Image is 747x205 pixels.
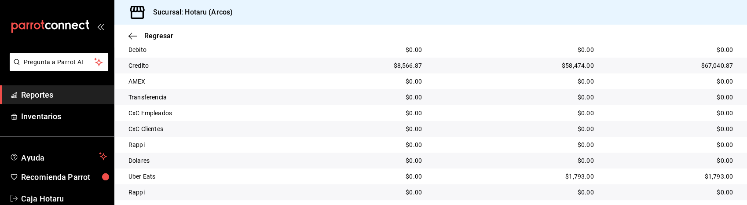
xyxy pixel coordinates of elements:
span: Recomienda Parrot [21,171,107,183]
div: $0.00 [319,109,422,117]
div: $0.00 [608,109,733,117]
div: Transferencia [128,93,305,102]
div: $0.00 [436,45,594,54]
div: $58,474.00 [436,61,594,70]
div: $0.00 [608,77,733,86]
div: $0.00 [608,140,733,149]
span: Pregunta a Parrot AI [24,58,95,67]
div: Debito [128,45,305,54]
div: AMEX [128,77,305,86]
button: open_drawer_menu [97,23,104,30]
div: $0.00 [608,124,733,133]
div: CxC Clientes [128,124,305,133]
div: $0.00 [436,156,594,165]
div: $0.00 [436,188,594,197]
button: Regresar [128,32,173,40]
div: $1,793.00 [436,172,594,181]
div: $0.00 [608,93,733,102]
div: Dolares [128,156,305,165]
h3: Sucursal: Hotaru (Arcos) [146,7,233,18]
div: Credito [128,61,305,70]
div: $0.00 [436,140,594,149]
div: $0.00 [319,172,422,181]
button: Pregunta a Parrot AI [10,53,108,71]
div: $0.00 [436,93,594,102]
span: Regresar [144,32,173,40]
span: Ayuda [21,151,95,161]
span: Caja Hotaru [21,193,107,205]
div: $0.00 [319,140,422,149]
div: $0.00 [319,156,422,165]
span: Reportes [21,89,107,101]
div: Uber Eats [128,172,305,181]
div: $1,793.00 [608,172,733,181]
div: $0.00 [608,156,733,165]
div: CxC Empleados [128,109,305,117]
a: Pregunta a Parrot AI [6,64,108,73]
div: $0.00 [436,77,594,86]
div: $67,040.87 [608,61,733,70]
div: $0.00 [319,45,422,54]
div: $0.00 [319,93,422,102]
div: $8,566.87 [319,61,422,70]
div: $0.00 [319,124,422,133]
div: $0.00 [319,188,422,197]
div: Rappi [128,140,305,149]
div: $0.00 [608,188,733,197]
div: $0.00 [608,45,733,54]
span: Inventarios [21,110,107,122]
div: Rappi [128,188,305,197]
div: $0.00 [436,124,594,133]
div: $0.00 [319,77,422,86]
div: $0.00 [436,109,594,117]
